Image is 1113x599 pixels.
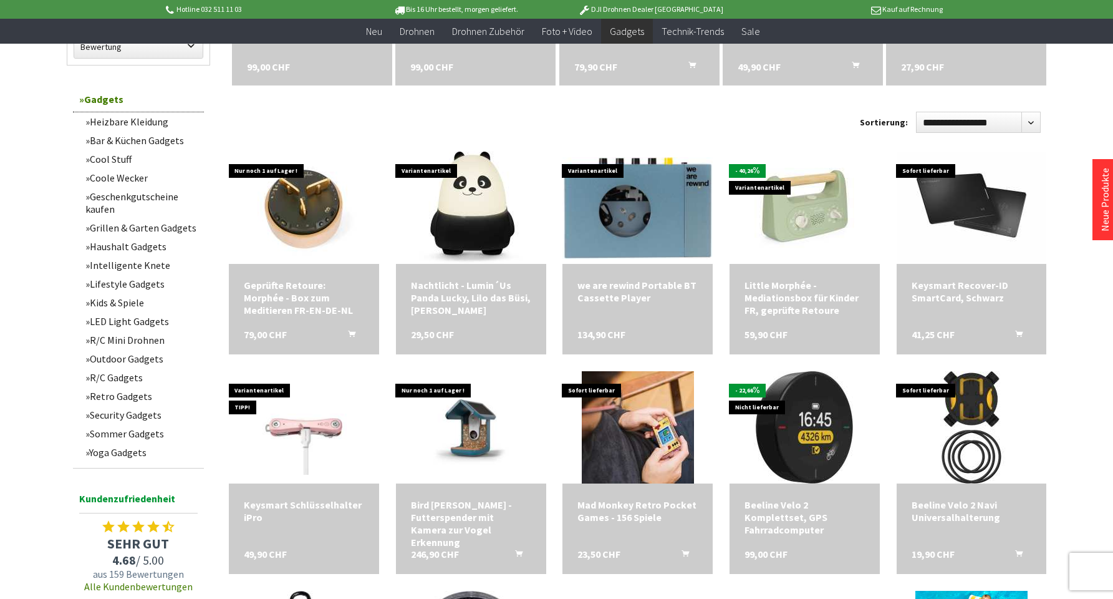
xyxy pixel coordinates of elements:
span: 29,50 CHF [411,328,454,341]
span: 41,25 CHF [912,328,955,341]
a: Yoga Gadgets [79,443,204,462]
img: we are rewind Portable BT Cassette Player [562,157,713,258]
div: Little Morphée - Mediationsbox für Kinder FR, geprüfte Retoure [744,279,865,316]
a: Keysmart Recover-ID SmartCard, Schwarz 41,25 CHF In den Warenkorb [912,279,1032,304]
a: LED Light Gadgets [79,312,204,331]
a: Haushalt Gadgets [79,237,204,256]
label: Sortierung: [860,112,908,132]
a: Sale [733,19,769,44]
img: Beeline Velo 2 Navi Universalhalterung [915,371,1028,484]
a: Geschenkgutscheine kaufen [79,187,204,218]
button: In den Warenkorb [837,59,867,75]
img: Keysmart Schlüsselhalter iPro [229,380,379,475]
button: In den Warenkorb [1000,548,1030,564]
a: Bar & Küchen Gadgets [79,131,204,150]
span: 27,90 CHF [901,59,944,74]
span: 79,00 CHF [244,328,287,341]
a: Cool Stuff [79,150,204,168]
a: Kids & Spiele [79,293,204,312]
a: Drohnen Zubehör [443,19,533,44]
a: Gadgets [601,19,653,44]
div: Beeline Velo 2 Komplettset, GPS Fahrradcomputer [744,499,865,536]
a: Neu [357,19,391,44]
span: 49,90 CHF [738,59,781,74]
span: 246,90 CHF [411,548,459,560]
a: Lifestyle Gadgets [79,275,204,293]
div: Nachtlicht - Lumin´Us Panda Lucky, Lilo das Büsi, [PERSON_NAME] [411,279,531,316]
a: Alle Kundenbewertungen [84,580,193,593]
button: In den Warenkorb [333,328,363,344]
span: Neu [366,25,382,37]
p: Hotline 032 511 11 03 [164,2,359,17]
img: Keysmart Recover-ID SmartCard, Schwarz [897,152,1046,264]
div: Geprüfte Retoure: Morphée - Box zum Meditieren FR-EN-DE-NL [244,279,364,316]
div: Bird [PERSON_NAME] - Futterspender mit Kamera zur Vogel Erkennung [411,499,531,548]
button: In den Warenkorb [1000,328,1030,344]
a: Nachtlicht - Lumin´Us Panda Lucky, Lilo das Büsi, [PERSON_NAME] 29,50 CHF [411,279,531,316]
a: Intelligente Knete [79,256,204,275]
span: 99,00 CHF [247,59,290,74]
a: Drohnen [391,19,443,44]
span: 4.68 [112,552,136,568]
a: Bird [PERSON_NAME] - Futterspender mit Kamera zur Vogel Erkennung 246,90 CHF In den Warenkorb [411,499,531,548]
img: Little Morphée - Mediationsbox für Kinder FR, geprüfte Retoure [754,158,854,258]
span: 134,90 CHF [577,328,625,341]
a: Coole Wecker [79,168,204,187]
span: Foto + Video [542,25,592,37]
img: Beeline Velo 2 Komplettset, GPS Fahrradcomputer [748,371,860,484]
a: Foto + Video [533,19,601,44]
span: 99,00 CHF [410,59,453,74]
button: In den Warenkorb [673,59,703,75]
div: Keysmart Recover-ID SmartCard, Schwarz [912,279,1032,304]
p: Bis 16 Uhr bestellt, morgen geliefert. [359,2,553,17]
a: we are rewind Portable BT Cassette Player 134,90 CHF [577,279,698,304]
a: Retro Gadgets [79,387,204,406]
a: Neue Produkte [1099,168,1111,231]
span: 99,00 CHF [744,548,788,560]
a: Mad Monkey Retro Pocket Games - 156 Spiele 23,50 CHF In den Warenkorb [577,499,698,524]
a: Little Morphée - Mediationsbox für Kinder FR, geprüfte Retoure 59,90 CHF [744,279,865,316]
a: Grillen & Garten Gadgets [79,218,204,237]
span: SEHR GUT [73,535,204,552]
div: Keysmart Schlüsselhalter iPro [244,499,364,524]
label: Bewertung [74,36,203,58]
span: Sale [741,25,760,37]
a: Heizbare Kleidung [79,112,204,131]
p: DJI Drohnen Dealer [GEOGRAPHIC_DATA] [553,2,748,17]
div: Beeline Velo 2 Navi Universalhalterung [912,499,1032,524]
span: Drohnen Zubehör [452,25,524,37]
img: Bird Buddy Vogelhaus - Futterspender mit Kamera zur Vogel Erkennung [396,380,546,475]
a: Geprüfte Retoure: Morphée - Box zum Meditieren FR-EN-DE-NL 79,00 CHF In den Warenkorb [244,279,364,316]
span: 23,50 CHF [577,548,620,560]
a: Gadgets [73,87,204,112]
img: Nachtlicht - Lumin´Us Panda Lucky, Lilo das Büsi, Basil der Hase [419,152,523,264]
p: Kauf auf Rechnung [748,2,943,17]
a: Technik-Trends [653,19,733,44]
span: Technik-Trends [662,25,724,37]
span: 49,90 CHF [244,548,287,560]
a: R/C Mini Drohnen [79,331,204,349]
a: Beeline Velo 2 Navi Universalhalterung 19,90 CHF In den Warenkorb [912,499,1032,524]
a: Sommer Gadgets [79,424,204,443]
a: Beeline Velo 2 Komplettset, GPS Fahrradcomputer 99,00 CHF [744,499,865,536]
a: Keysmart Schlüsselhalter iPro 49,90 CHF [244,499,364,524]
img: Geprüfte Retoure: Morphée - Box zum Meditieren FR-EN-DE-NL [248,152,360,264]
span: Gadgets [610,25,644,37]
img: Mad Monkey Retro Pocket Games - 156 Spiele [582,371,694,484]
div: Mad Monkey Retro Pocket Games - 156 Spiele [577,499,698,524]
span: aus 159 Bewertungen [73,568,204,580]
button: In den Warenkorb [667,548,696,564]
span: Drohnen [400,25,435,37]
a: Security Gadgets [79,406,204,424]
span: 79,90 CHF [574,59,617,74]
a: R/C Gadgets [79,368,204,387]
button: In den Warenkorb [500,548,530,564]
span: 19,90 CHF [912,548,955,560]
div: we are rewind Portable BT Cassette Player [577,279,698,304]
a: Outdoor Gadgets [79,349,204,368]
span: / 5.00 [73,552,204,568]
span: Kundenzufriedenheit [79,490,198,514]
span: 59,90 CHF [744,328,788,341]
